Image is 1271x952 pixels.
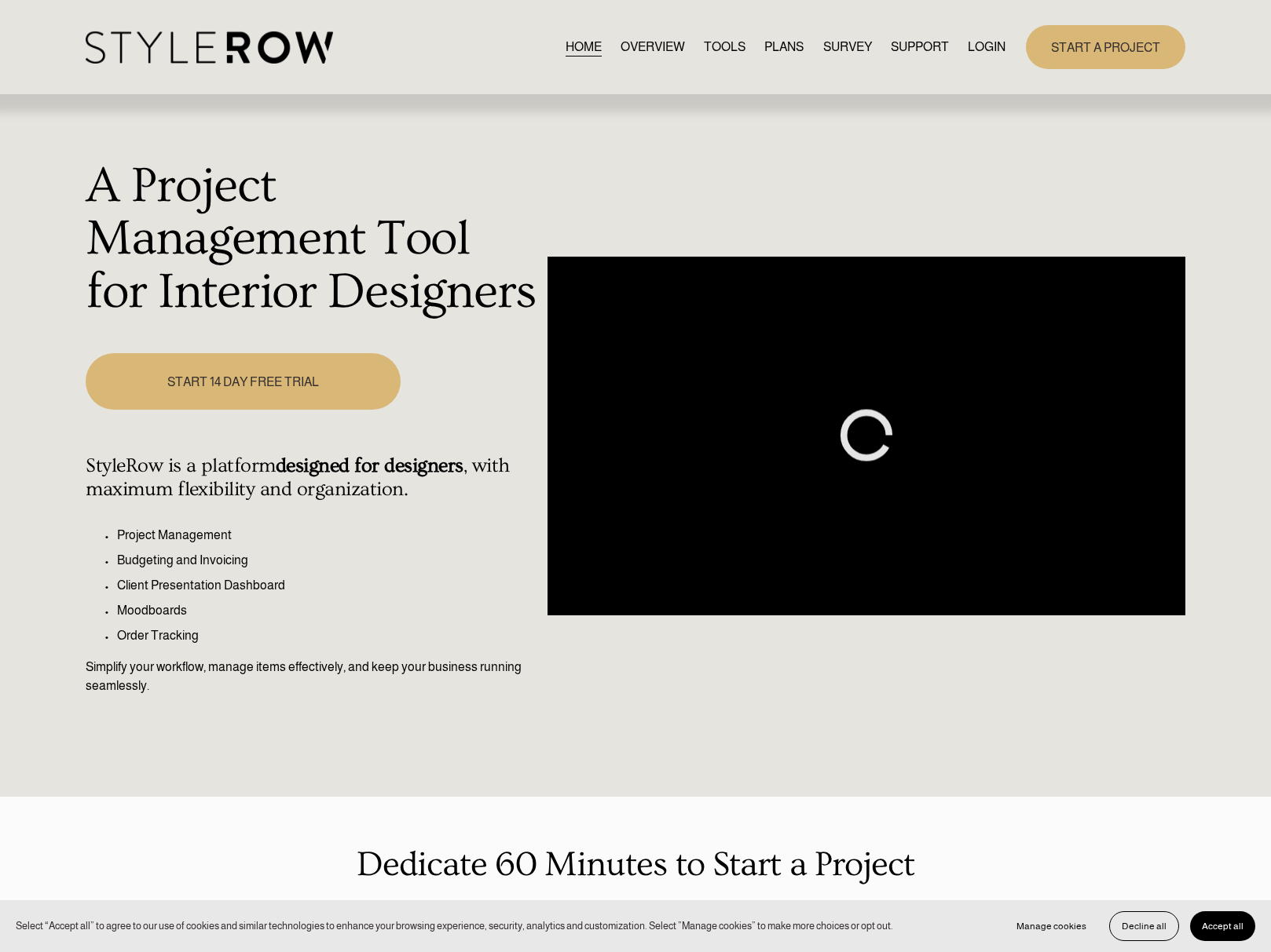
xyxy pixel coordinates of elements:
a: folder dropdown [891,36,949,57]
span: SUPPORT [891,38,949,57]
a: OVERVIEW [621,36,685,57]
strong: designed for designers [276,454,463,477]
h1: A Project Management Tool for Interior Designers [86,160,539,319]
p: Moodboards [117,601,539,620]
a: PLANS [764,36,804,57]
img: StyleRow [86,31,333,64]
button: Manage cookies [1005,911,1098,941]
p: Simplify your workflow, manage items effectively, and keep your business running seamlessly. [86,658,539,695]
a: SURVEY [823,36,872,57]
p: Order Tracking [117,626,539,645]
p: Select “Accept all” to agree to our use of cookies and similar technologies to enhance your brows... [16,918,893,933]
span: Accept all [1202,921,1244,932]
button: Accept all [1190,911,1255,941]
a: START A PROJECT [1026,25,1185,68]
a: HOME [566,36,602,57]
p: Budgeting and Invoicing [117,551,539,570]
a: TOOLS [704,36,745,57]
h4: StyleRow is a platform , with maximum flexibility and organization. [86,454,539,502]
span: Decline all [1122,921,1167,932]
a: START 14 DAY FREE TRIAL [86,353,400,409]
button: Decline all [1109,911,1179,941]
p: Dedicate 60 Minutes to Start a Project [86,838,1185,891]
p: Project Management [117,526,539,545]
p: Client Presentation Dashboard [117,576,539,595]
span: Manage cookies [1016,921,1086,932]
a: LOGIN [968,36,1005,57]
